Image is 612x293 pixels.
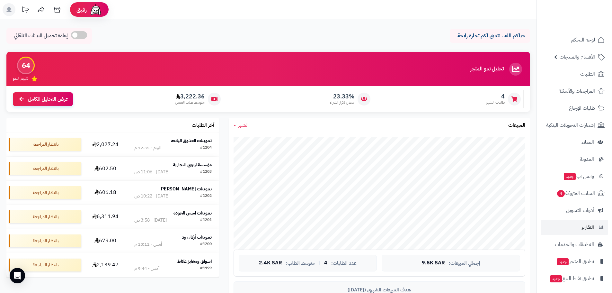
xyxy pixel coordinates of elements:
p: حياكم الله ، نتمنى لكم تجارة رابحة [455,32,525,40]
span: عرض التحليل الكامل [28,96,68,103]
a: طلبات الإرجاع [541,100,608,116]
div: اليوم - 12:35 م [134,145,161,151]
span: الشهر [238,121,249,129]
strong: تموينات [PERSON_NAME] [159,186,212,192]
div: بانتظار المراجعة [9,162,81,175]
div: بانتظار المراجعة [9,234,81,247]
a: المدونة [541,151,608,167]
span: جديد [564,173,576,180]
a: لوحة التحكم [541,32,608,48]
div: بانتظار المراجعة [9,138,81,151]
td: 2,139.47 [84,253,127,277]
span: 2.4K SAR [259,260,282,266]
td: 606.18 [84,181,127,205]
a: السلات المتروكة4 [541,186,608,201]
div: [DATE] - 3:58 ص [134,217,167,224]
span: جديد [557,258,569,265]
span: أدوات التسويق [566,206,594,215]
div: #1201 [200,217,212,224]
span: 4 [557,190,565,197]
div: #1200 [200,241,212,248]
div: بانتظار المراجعة [9,186,81,199]
span: السلات المتروكة [556,189,595,198]
span: العملاء [581,138,594,147]
a: أدوات التسويق [541,203,608,218]
div: [DATE] - 10:22 ص [134,193,169,199]
strong: مؤسسة ارتوي التجارية [173,161,212,168]
span: المراجعات والأسئلة [559,87,595,96]
strong: تموينات أركان ود [182,234,212,241]
img: logo-2.png [568,15,606,29]
span: 9.5K SAR [422,260,445,266]
span: إجمالي المبيعات: [449,261,480,266]
a: تطبيق المتجرجديد [541,254,608,269]
span: وآتس آب [563,172,594,181]
span: متوسط الطلب: [286,261,315,266]
a: وآتس آبجديد [541,169,608,184]
strong: اسواق ومخابز عكاظ [177,258,212,265]
span: المدونة [580,155,594,164]
span: إعادة تحميل البيانات التلقائي [14,32,68,40]
div: #1204 [200,145,212,151]
strong: تموينات العذوق اليانعه [171,137,212,144]
a: التطبيقات والخدمات [541,237,608,252]
span: متوسط طلب العميل [175,100,205,105]
div: بانتظار المراجعة [9,259,81,271]
div: [DATE] - 11:06 ص [134,169,169,175]
span: معدل تكرار الشراء [330,100,354,105]
h3: آخر الطلبات [192,123,214,128]
span: رفيق [76,6,87,14]
span: جديد [550,275,562,282]
strong: تموينات اسس الجوده [173,210,212,216]
span: طلبات الإرجاع [569,104,595,113]
div: بانتظار المراجعة [9,210,81,223]
span: تطبيق نقاط البيع [549,274,594,283]
img: ai-face.png [89,3,102,16]
span: تقييم النمو [13,76,28,81]
div: Open Intercom Messenger [10,268,25,283]
span: طلبات الشهر [486,100,505,105]
a: الطلبات [541,66,608,82]
td: 602.50 [84,157,127,180]
td: 2,027.24 [84,133,127,156]
span: إشعارات التحويلات البنكية [546,121,595,130]
span: الطلبات [580,69,595,78]
div: أمس - 9:44 م [134,265,159,272]
span: 4 [324,260,327,266]
span: التقارير [581,223,594,232]
div: #1203 [200,169,212,175]
span: التطبيقات والخدمات [555,240,594,249]
span: تطبيق المتجر [556,257,594,266]
span: 4 [486,93,505,100]
td: 6,311.94 [84,205,127,229]
span: عدد الطلبات: [331,261,357,266]
span: 23.33% [330,93,354,100]
a: إشعارات التحويلات البنكية [541,117,608,133]
span: الأقسام والمنتجات [560,52,595,61]
span: لوحة التحكم [571,35,595,44]
div: #1199 [200,265,212,272]
a: تحديثات المنصة [17,3,33,18]
a: تطبيق نقاط البيعجديد [541,271,608,286]
a: الشهر [234,122,249,129]
div: أمس - 10:11 م [134,241,162,248]
span: 3,222.36 [175,93,205,100]
div: #1202 [200,193,212,199]
td: 679.00 [84,229,127,253]
h3: المبيعات [508,123,525,128]
a: عرض التحليل الكامل [13,92,73,106]
a: التقارير [541,220,608,235]
a: المراجعات والأسئلة [541,83,608,99]
a: العملاء [541,134,608,150]
h3: تحليل نمو المتجر [470,66,504,72]
span: | [319,261,320,265]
